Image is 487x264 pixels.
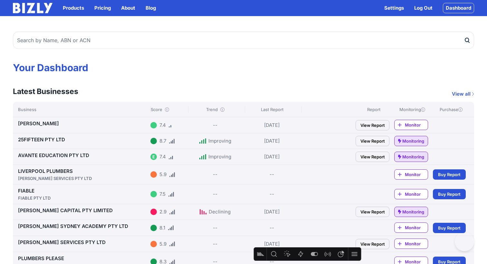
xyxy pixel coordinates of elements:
[245,152,299,162] div: [DATE]
[394,239,428,249] a: Monitor
[245,167,299,182] div: --
[356,152,389,162] a: View Report
[438,171,461,178] span: Buy Report
[443,3,474,13] a: Dashboard
[159,121,166,129] div: 7.4
[402,209,424,215] span: Monitoring
[13,32,474,49] input: Search by Name, ABN or ACN
[433,169,466,180] a: Buy Report
[402,138,424,144] span: Monitoring
[455,232,474,251] iframe: Toggle Customer Support
[452,90,474,98] a: View all
[213,224,217,232] div: --
[245,106,299,113] div: Last Report
[245,136,299,146] div: [DATE]
[213,190,217,198] div: --
[18,120,59,127] a: [PERSON_NAME]
[208,137,231,145] div: Improving
[356,120,389,130] a: View Report
[18,239,106,245] a: [PERSON_NAME] SERVICES PTY LTD
[394,222,428,233] a: Monitor
[245,187,299,201] div: --
[405,240,428,247] span: Monitor
[18,175,148,182] div: [PERSON_NAME] SERVICES PTY LTD
[356,136,389,146] a: View Report
[159,153,166,161] div: 7.4
[414,4,433,12] a: Log Out
[433,106,469,113] div: Purchase
[18,168,148,182] a: LIVERPOOL PLUMBERS[PERSON_NAME] SERVICES PTY LTD
[438,225,461,231] span: Buy Report
[13,62,474,73] h1: Your Dashboard
[245,120,299,130] div: [DATE]
[18,188,148,201] a: FIABLEFIABLE PTY LTD
[245,239,299,249] div: [DATE]
[209,208,231,216] div: Declining
[405,224,428,231] span: Monitor
[159,240,167,248] div: 5.9
[433,223,466,233] a: Buy Report
[121,4,135,12] a: About
[402,154,424,160] span: Monitoring
[18,106,148,113] div: Business
[94,4,111,12] a: Pricing
[438,191,461,197] span: Buy Report
[159,224,165,232] div: 8.1
[150,154,157,160] div: E
[18,195,148,201] div: FIABLE PTY LTD
[159,208,167,216] div: 2.9
[213,171,217,178] div: --
[159,171,167,178] div: 5.9
[405,191,428,197] span: Monitor
[245,207,299,217] div: [DATE]
[394,169,428,180] a: Monitor
[356,239,389,249] a: View Report
[433,189,466,199] a: Buy Report
[13,86,78,97] h3: Latest Businesses
[159,190,166,198] div: 7.5
[18,223,128,229] a: [PERSON_NAME] SYDNEY ACADEMY PTY LTD
[356,106,392,113] div: Report
[394,136,428,146] a: Monitoring
[146,4,156,12] a: Blog
[18,207,113,213] a: [PERSON_NAME] CAPITAL PTY LIMITED
[208,153,231,161] div: Improving
[150,106,186,113] div: Score
[18,137,65,143] a: 25FIFTEEN PTY LTD
[384,4,404,12] a: Settings
[405,122,428,128] span: Monitor
[394,207,428,217] a: Monitoring
[405,171,428,178] span: Monitor
[356,207,389,217] a: View Report
[18,152,89,158] a: AVANTE EDUCATION PTY LTD
[159,137,166,145] div: 8.7
[394,106,430,113] div: Monitoring
[394,152,428,162] a: Monitoring
[63,4,84,12] button: Products
[213,240,217,248] div: --
[394,120,428,130] a: Monitor
[394,189,428,199] a: Monitor
[213,121,217,129] div: --
[188,106,242,113] div: Trend
[245,222,299,233] div: --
